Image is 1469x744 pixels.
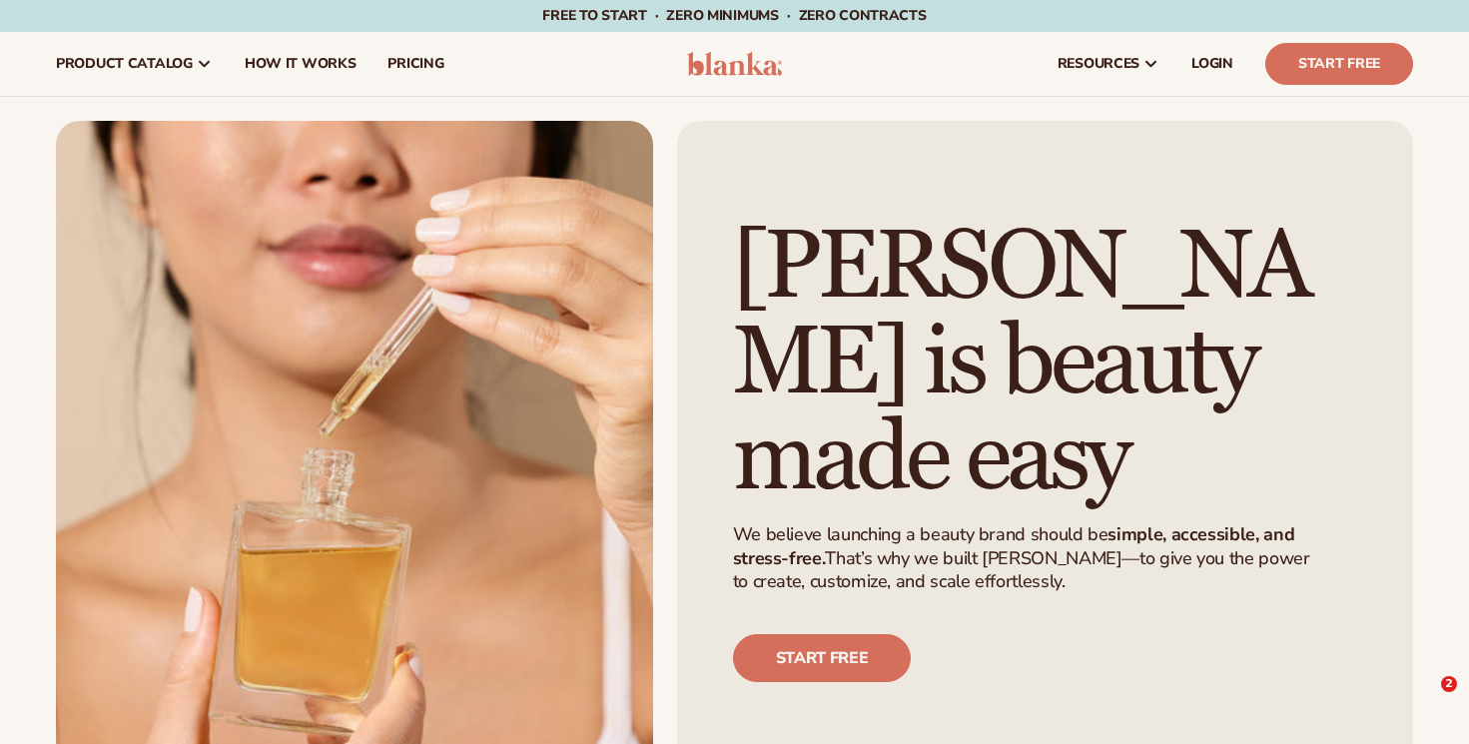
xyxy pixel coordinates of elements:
[733,220,1340,507] h1: [PERSON_NAME] is beauty made easy
[1265,43,1413,85] a: Start Free
[1400,676,1448,724] iframe: Intercom live chat
[687,52,782,76] img: logo
[56,56,193,72] span: product catalog
[1058,56,1139,72] span: resources
[733,523,1328,593] p: We believe launching a beauty brand should be That’s why we built [PERSON_NAME]—to give you the p...
[1191,56,1233,72] span: LOGIN
[40,32,229,96] a: product catalog
[1441,676,1457,692] span: 2
[387,56,443,72] span: pricing
[733,634,912,682] a: Start free
[371,32,459,96] a: pricing
[733,522,1295,569] strong: simple, accessible, and stress-free.
[542,6,926,25] span: Free to start · ZERO minimums · ZERO contracts
[1042,32,1175,96] a: resources
[245,56,357,72] span: How It Works
[1175,32,1249,96] a: LOGIN
[229,32,372,96] a: How It Works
